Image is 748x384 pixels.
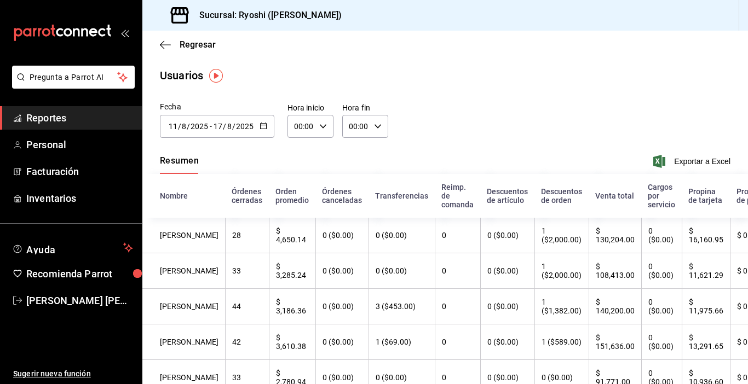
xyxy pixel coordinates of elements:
th: 0 ($0.00) [315,218,369,253]
span: Facturación [26,164,133,179]
div: Usuarios [160,67,203,84]
th: 0 ($0.00) [369,253,435,289]
th: Descuentos de orden [534,174,589,218]
th: $ 11,975.66 [682,289,730,324]
input: Day [213,122,223,131]
th: 3 ($453.00) [369,289,435,324]
th: 0 [435,324,480,360]
th: 0 ($0.00) [480,324,534,360]
th: 0 ($0.00) [641,218,682,253]
button: Resumen [160,155,199,174]
th: $ 108,413.00 [589,253,641,289]
th: [PERSON_NAME] [142,324,225,360]
th: $ 3,285.24 [269,253,315,289]
th: 1 ($2,000.00) [534,218,589,253]
a: Pregunta a Parrot AI [8,79,135,91]
th: 1 ($69.00) [369,324,435,360]
th: 0 [435,289,480,324]
th: Orden promedio [269,174,315,218]
th: 0 ($0.00) [480,289,534,324]
div: Fecha [160,101,274,113]
th: 44 [225,289,269,324]
span: Pregunta a Parrot AI [30,72,118,83]
th: Órdenes canceladas [315,174,369,218]
th: 1 ($589.00) [534,324,589,360]
span: Sugerir nueva función [13,368,133,380]
th: 42 [225,324,269,360]
th: 0 ($0.00) [480,218,534,253]
th: $ 151,636.00 [589,324,641,360]
button: open_drawer_menu [120,28,129,37]
span: / [232,122,235,131]
span: - [210,122,212,131]
th: $ 140,200.00 [589,289,641,324]
th: [PERSON_NAME] [142,289,225,324]
input: Month [181,122,187,131]
th: Cargos por servicio [641,174,682,218]
th: $ 13,291.65 [682,324,730,360]
th: 0 ($0.00) [315,324,369,360]
span: Inventarios [26,191,133,206]
button: Exportar a Excel [655,155,730,168]
label: Hora inicio [287,104,333,112]
th: 0 [435,218,480,253]
th: [PERSON_NAME] [142,253,225,289]
span: [PERSON_NAME] [PERSON_NAME] [26,293,133,308]
th: 0 ($0.00) [641,324,682,360]
th: 0 ($0.00) [369,218,435,253]
span: Ayuda [26,241,119,254]
button: Regresar [160,39,216,50]
th: Nombre [142,174,225,218]
th: 0 ($0.00) [315,253,369,289]
th: 28 [225,218,269,253]
span: Reportes [26,110,133,125]
th: Órdenes cerradas [225,174,269,218]
th: $ 3,186.36 [269,289,315,324]
span: / [178,122,181,131]
th: Transferencias [369,174,435,218]
div: navigation tabs [160,155,199,174]
th: [PERSON_NAME] [142,218,225,253]
span: / [223,122,226,131]
th: Propina de tarjeta [682,174,730,218]
th: Descuentos de artículo [480,174,534,218]
th: 33 [225,253,269,289]
th: 1 ($1,382.00) [534,289,589,324]
th: $ 4,650.14 [269,218,315,253]
th: 0 ($0.00) [315,289,369,324]
span: Personal [26,137,133,152]
input: Month [227,122,232,131]
th: 0 ($0.00) [480,253,534,289]
img: Tooltip marker [209,69,223,83]
span: Regresar [180,39,216,50]
th: Venta total [589,174,641,218]
h3: Sucursal: Ryoshi ([PERSON_NAME]) [191,9,342,22]
th: 0 ($0.00) [641,253,682,289]
th: Reimp. de comanda [435,174,480,218]
th: $ 130,204.00 [589,218,641,253]
th: 0 [435,253,480,289]
span: / [187,122,190,131]
button: Pregunta a Parrot AI [12,66,135,89]
th: $ 16,160.95 [682,218,730,253]
th: $ 11,621.29 [682,253,730,289]
input: Year [190,122,209,131]
label: Hora fin [342,104,388,112]
th: $ 3,610.38 [269,324,315,360]
input: Year [235,122,254,131]
input: Day [168,122,178,131]
th: 0 ($0.00) [641,289,682,324]
span: Recomienda Parrot [26,266,133,281]
th: 1 ($2,000.00) [534,253,589,289]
